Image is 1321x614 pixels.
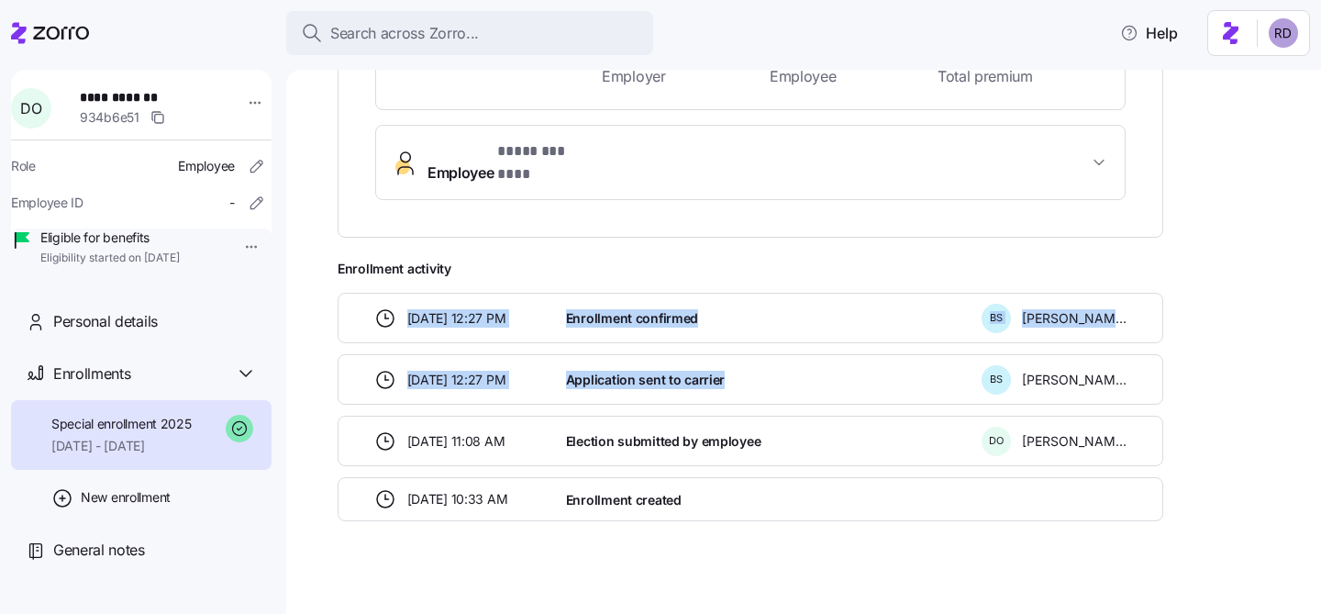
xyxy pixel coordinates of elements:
span: Special enrollment 2025 [51,415,192,433]
span: [DATE] 11:08 AM [407,432,505,451]
span: Employee [178,157,235,175]
span: Enrollment confirmed [566,309,698,328]
button: Search across Zorro... [286,11,653,55]
span: Election submitted by employee [566,432,761,451]
span: Eligibility started on [DATE] [40,251,180,266]
img: 6d862e07fa9c5eedf81a4422c42283ac [1269,18,1298,48]
span: [DATE] - [DATE] [51,437,192,455]
span: [DATE] 12:27 PM [407,309,506,328]
span: Personal details [53,310,158,333]
span: D O [989,436,1004,446]
span: Search across Zorro... [330,22,479,45]
span: B S [990,313,1003,323]
span: [DATE] 12:27 PM [407,371,506,389]
span: Application sent to carrier [566,371,725,389]
span: [PERSON_NAME] [1022,309,1127,328]
span: Eligible for benefits [40,229,180,247]
span: Enrollments [53,363,130,385]
span: Employee [427,140,596,184]
span: - [229,194,235,212]
span: [PERSON_NAME] [1022,371,1127,389]
span: Employer [602,65,707,88]
span: Help [1120,22,1178,44]
span: Enrollment activity [338,260,1163,278]
span: Employee [770,65,875,88]
span: D O [20,101,41,116]
span: Role [11,157,36,175]
span: Employee ID [11,194,83,212]
button: Help [1105,15,1193,51]
span: [DATE] 10:33 AM [407,490,508,508]
span: Total premium [938,65,1103,88]
span: New enrollment [81,488,171,507]
span: [PERSON_NAME] [1022,432,1127,451]
span: 934b6e51 [80,108,139,127]
span: General notes [53,539,145,562]
span: Enrollment created [566,491,682,509]
span: B S [990,374,1003,385]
